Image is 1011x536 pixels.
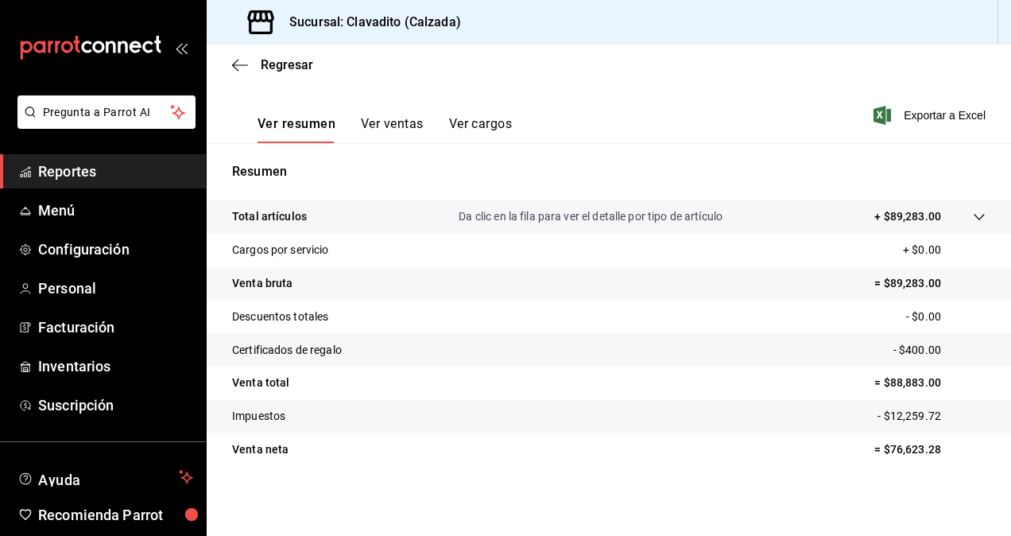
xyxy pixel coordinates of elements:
[38,504,193,526] span: Recomienda Parrot
[232,208,307,225] p: Total artículos
[277,13,461,32] h3: Sucursal: Clavadito (Calzada)
[38,317,193,338] span: Facturación
[232,408,285,425] p: Impuestos
[232,57,313,72] button: Regresar
[175,41,188,54] button: open_drawer_menu
[232,375,289,391] p: Venta total
[11,115,196,132] a: Pregunta a Parrot AI
[874,208,941,225] p: + $89,283.00
[877,106,986,125] button: Exportar a Excel
[232,441,289,458] p: Venta neta
[903,242,986,258] p: + $0.00
[874,375,986,391] p: = $88,883.00
[38,161,193,182] span: Reportes
[38,355,193,377] span: Inventarios
[449,116,513,143] button: Ver cargos
[232,275,292,292] p: Venta bruta
[906,309,986,325] p: - $0.00
[261,57,313,72] span: Regresar
[874,275,986,292] p: = $89,283.00
[258,116,335,143] button: Ver resumen
[38,239,193,260] span: Configuración
[232,309,328,325] p: Descuentos totales
[459,208,722,225] p: Da clic en la fila para ver el detalle por tipo de artículo
[17,95,196,129] button: Pregunta a Parrot AI
[43,104,171,121] span: Pregunta a Parrot AI
[258,116,512,143] div: navigation tabs
[38,468,172,487] span: Ayuda
[38,394,193,416] span: Suscripción
[38,278,193,299] span: Personal
[232,242,329,258] p: Cargos por servicio
[232,162,986,181] p: Resumen
[877,408,986,425] p: - $12,259.72
[361,116,424,143] button: Ver ventas
[38,200,193,221] span: Menú
[232,342,342,359] p: Certificados de regalo
[893,342,986,359] p: - $400.00
[874,441,986,458] p: = $76,623.28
